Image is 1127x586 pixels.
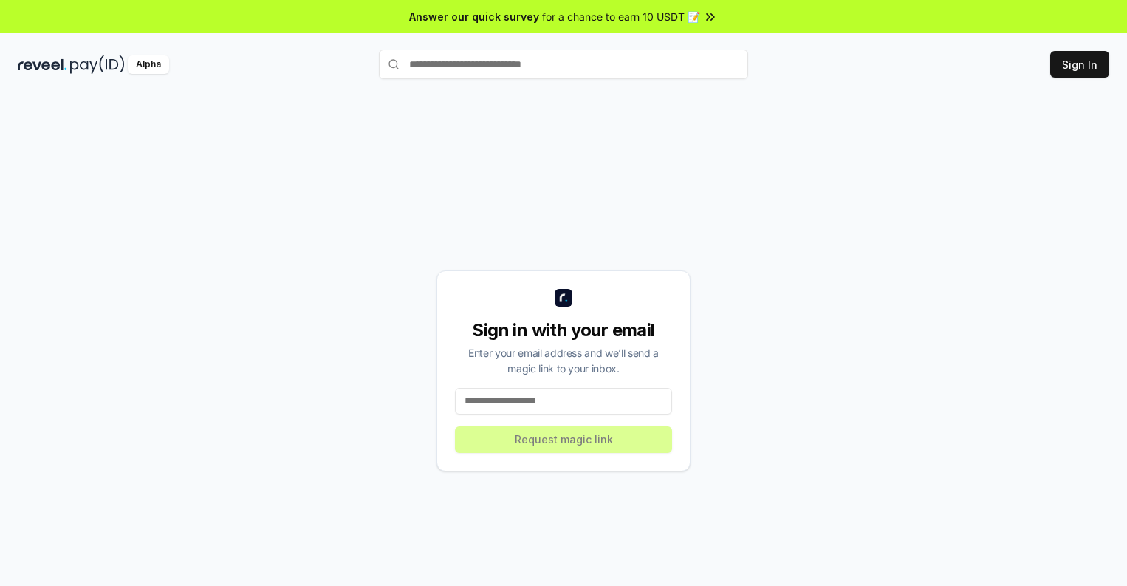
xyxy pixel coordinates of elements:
[128,55,169,74] div: Alpha
[1050,51,1109,78] button: Sign In
[18,55,67,74] img: reveel_dark
[70,55,125,74] img: pay_id
[409,9,539,24] span: Answer our quick survey
[542,9,700,24] span: for a chance to earn 10 USDT 📝
[455,345,672,376] div: Enter your email address and we’ll send a magic link to your inbox.
[555,289,572,307] img: logo_small
[455,318,672,342] div: Sign in with your email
